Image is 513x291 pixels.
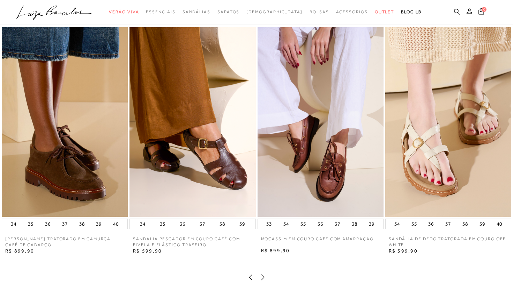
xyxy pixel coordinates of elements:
button: 40 [495,219,504,229]
button: 0 [476,8,486,17]
button: 38 [460,219,470,229]
button: 39 [477,219,487,229]
button: 34 [9,219,18,229]
span: [DEMOGRAPHIC_DATA] [246,9,303,14]
span: Essenciais [146,9,175,14]
span: Outlet [375,9,394,14]
span: BLOG LB [401,9,421,14]
button: 37 [60,219,70,229]
a: MOCASSIM EM COURO CAFÉ COM AMARRAÇÃO [258,236,377,247]
button: 39 [237,219,247,229]
button: 36 [178,219,187,229]
a: noSubCategoriesText [183,6,210,19]
span: R$ 599,90 [133,248,162,254]
a: SANDÁLIA PESCADOR EM COURO CAFÉ COM FIVELA E ELÁSTICO TRASEIRO [129,236,255,248]
a: SANDÁLIA DE DEDO TRATORADA EM COURO OFF WHITE [385,236,511,248]
button: 37 [198,219,207,229]
span: Bolsas [310,9,329,14]
a: noSubCategoriesText [217,6,239,19]
span: Verão Viva [109,9,139,14]
a: noSubCategoriesText [146,6,175,19]
button: 40 [111,219,121,229]
span: 0 [482,7,486,12]
span: R$ 899,90 [261,248,290,253]
a: noSubCategoriesText [336,6,368,19]
button: 35 [409,219,419,229]
span: Sandálias [183,9,210,14]
button: 36 [426,219,436,229]
button: 39 [94,219,104,229]
button: 37 [443,219,453,229]
a: noSubCategoriesText [246,6,303,19]
a: noSubCategoriesText [375,6,394,19]
button: 34 [138,219,148,229]
span: R$ 599,90 [389,248,418,254]
a: noSubCategoriesText [109,6,139,19]
button: 34 [392,219,402,229]
button: 38 [217,219,227,229]
span: Acessórios [336,9,368,14]
a: [PERSON_NAME] TRATORADO EM CAMURÇA CAFÉ DE CADARÇO [2,236,128,248]
button: 37 [333,219,342,229]
button: 35 [298,219,308,229]
button: 34 [281,219,291,229]
img: SANDÁLIA PESCADOR EM COURO CAFÉ COM FIVELA E ELÁSTICO TRASEIRO [129,27,255,217]
span: R$ 899,90 [5,248,34,254]
img: MOCASSIM TRATORADO EM CAMURÇA CAFÉ DE CADARÇO [2,27,128,217]
button: 38 [77,219,87,229]
button: 36 [43,219,53,229]
a: BLOG LB [401,6,421,19]
button: 35 [158,219,168,229]
button: 35 [26,219,36,229]
button: 38 [350,219,359,229]
a: noSubCategoriesText [310,6,329,19]
span: Sapatos [217,9,239,14]
button: 33 [264,219,274,229]
button: 36 [315,219,325,229]
button: 39 [367,219,377,229]
img: SANDÁLIA DE DEDO TRATORADA EM COURO OFF WHITE [385,27,511,217]
img: MOCASSIM EM COURO CAFÉ COM AMARRAÇÃO [258,27,384,217]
